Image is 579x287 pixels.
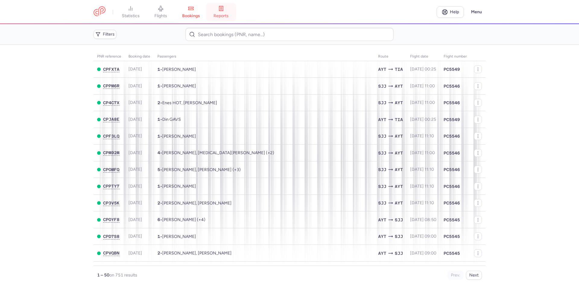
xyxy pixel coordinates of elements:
[103,117,119,122] button: CPJA8E
[157,83,160,88] span: 1
[206,5,236,19] a: reports
[444,183,460,189] span: PC5546
[154,13,167,19] span: flights
[162,117,181,122] span: Din GAVS
[128,83,142,89] span: [DATE]
[128,217,142,222] span: [DATE]
[444,233,460,239] span: PC5545
[444,117,460,123] span: PC5549
[410,217,436,222] span: [DATE] 08:50
[103,167,119,172] span: CPOMFQ
[162,201,232,206] span: Sara FETIC, Hasan Mevluet YUEKSEL
[410,150,435,155] span: [DATE] 11:00
[103,67,119,72] button: CPFXTA
[444,250,460,256] span: PC5545
[410,67,436,72] span: [DATE] 00:25
[410,234,436,239] span: [DATE] 09:00
[466,271,482,280] button: Next
[395,150,403,156] span: AYT
[444,133,460,139] span: PC5546
[157,234,196,239] span: •
[395,99,403,106] span: AYT
[378,250,386,257] span: AYT
[128,150,142,155] span: [DATE]
[103,134,119,139] button: CPF3LQ
[157,134,196,139] span: •
[162,67,196,72] span: Azizcan BIRCAN
[103,251,119,256] button: CPVQBN
[154,52,375,61] th: Passengers
[444,150,460,156] span: PC5546
[157,251,232,256] span: •
[103,201,119,206] button: CP3V5K
[103,217,119,222] span: CPOYF8
[395,166,403,173] span: AYT
[162,83,196,89] span: Dmitrii VEZHNOVETC
[410,167,434,172] span: [DATE] 11:10
[378,150,386,156] span: SJJ
[128,117,142,122] span: [DATE]
[128,200,142,205] span: [DATE]
[103,32,115,37] span: Filters
[115,5,146,19] a: statistics
[395,116,403,123] span: TIA
[157,117,160,122] span: 1
[103,150,119,155] span: CPM92M
[407,52,440,61] th: flight date
[378,217,386,223] span: AYT
[128,167,142,172] span: [DATE]
[103,83,119,89] button: CPPM6R
[395,233,403,240] span: SJJ
[157,167,160,172] span: 5
[444,100,460,106] span: PC5546
[410,251,436,256] span: [DATE] 09:00
[378,116,386,123] span: AYT
[378,99,386,106] span: SJJ
[103,184,119,189] button: CPPTY7
[162,150,274,155] span: Ekaterina RESHETNIKOVA, Nikita LUGOVSKIKH, Lidiia FOFANOVA, Milana TITOVICH
[375,52,407,61] th: Route
[444,167,460,173] span: PC5546
[103,100,119,105] button: CP4C7X
[162,167,241,172] span: Jakup MIFTARI, Turkan MIFTARI, Kadir MIFTARI, Yaman MIFTARI, Ceylan MIFTARI
[157,234,160,239] span: 1
[128,234,142,239] span: [DATE]
[128,184,142,189] span: [DATE]
[103,234,119,239] span: CPD7S8
[93,6,106,17] a: CitizenPlane red outlined logo
[410,117,436,122] span: [DATE] 00:25
[157,167,241,172] span: •
[444,200,460,206] span: PC5546
[157,83,196,89] span: •
[395,66,403,73] span: TIA
[444,83,460,89] span: PC5546
[146,5,176,19] a: flights
[378,200,386,206] span: SJJ
[410,100,435,105] span: [DATE] 11:00
[395,133,403,139] span: AYT
[450,10,459,14] span: Help
[410,83,435,89] span: [DATE] 11:00
[444,66,460,72] span: PC5549
[157,100,217,105] span: •
[103,217,119,222] button: CPOYF8
[395,250,403,257] span: SJJ
[410,184,434,189] span: [DATE] 11:10
[157,217,205,222] span: •
[157,134,160,139] span: 1
[185,28,393,41] input: Search bookings (PNR, name...)
[103,150,119,155] button: CPM92M
[157,184,160,189] span: 1
[157,201,232,206] span: •
[437,6,464,18] a: Help
[378,183,386,190] span: SJJ
[162,234,196,239] span: Oksana ROZHKOVA
[378,83,386,89] span: SJJ
[157,67,160,72] span: 1
[176,5,206,19] a: bookings
[157,150,274,155] span: •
